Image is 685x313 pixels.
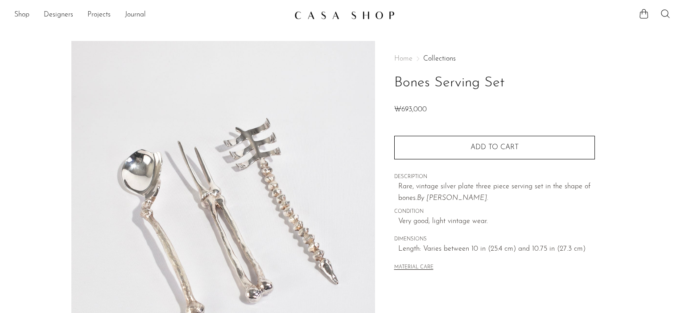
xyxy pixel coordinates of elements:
[487,195,488,202] em: .
[426,195,487,202] em: [PERSON_NAME]
[394,136,595,159] button: Add to cart
[470,144,519,151] span: Add to cart
[394,55,595,62] nav: Breadcrumbs
[398,183,590,202] span: Rare, vintage silver plate three piece serving set in the shape of bones.
[394,264,433,271] button: MATERIAL CARE
[398,244,595,255] span: Length: Varies between 10 in (25.4 cm) and 10.75 in (27.3 cm)
[394,236,595,244] span: DIMENSIONS
[14,9,29,21] a: Shop
[14,8,287,23] ul: NEW HEADER MENU
[44,9,73,21] a: Designers
[423,55,456,62] a: Collections
[394,72,595,94] h1: Bones Serving Set
[14,8,287,23] nav: Desktop navigation
[125,9,146,21] a: Journal
[394,55,413,62] span: Home
[394,208,595,216] span: CONDITION
[394,106,427,113] span: ₩693,000
[417,195,424,202] em: By
[394,173,595,181] span: DESCRIPTION
[87,9,111,21] a: Projects
[398,216,595,228] span: Very good; light vintage wear.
